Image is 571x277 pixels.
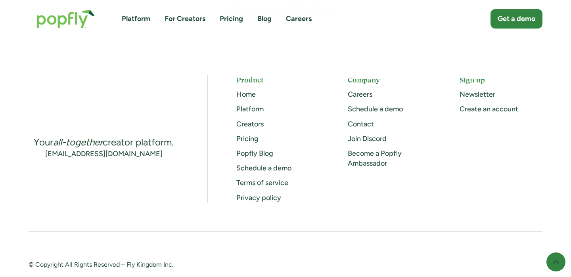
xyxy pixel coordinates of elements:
a: Create an account [460,105,518,113]
a: For Creators [165,14,205,24]
a: Platform [122,14,150,24]
h5: Sign up [460,75,542,85]
a: Popfly Blog [236,149,273,158]
a: Platform [236,105,264,113]
a: Blog [257,14,272,24]
a: Get a demo [491,9,542,29]
a: Newsletter [460,90,495,99]
em: all-together [53,136,103,148]
div: Your creator platform. [34,136,174,149]
a: Terms of service [236,178,288,187]
a: home [29,2,103,36]
h5: Product [236,75,319,85]
h5: Company [348,75,431,85]
a: Contact [348,120,374,128]
div: Get a demo [498,14,535,24]
a: Become a Popfly Ambassador [348,149,402,168]
div: © Copyright All Rights Reserved – Fly Kingdom Inc. [29,260,271,270]
a: Schedule a demo [348,105,403,113]
a: Home [236,90,256,99]
a: Privacy policy [236,193,281,202]
a: Creators [236,120,264,128]
a: [EMAIL_ADDRESS][DOMAIN_NAME] [45,149,163,159]
a: Careers [348,90,372,99]
a: Pricing [236,134,259,143]
a: Schedule a demo [236,164,291,172]
a: Careers [286,14,312,24]
a: Pricing [220,14,243,24]
a: Join Discord [348,134,387,143]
